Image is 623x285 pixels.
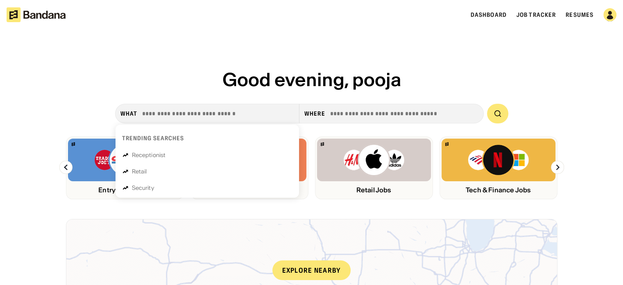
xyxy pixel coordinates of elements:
img: Bandana logo [72,142,75,146]
a: Bandana logoBank of America, Netflix, Microsoft logosTech & Finance Jobs [439,137,557,199]
img: Bandana logo [445,142,449,146]
img: Right Arrow [551,161,564,174]
img: Trader Joe’s, Costco, Target logos [94,144,156,176]
div: Retail Jobs [317,186,431,194]
img: Left Arrow [59,161,72,174]
a: Bandana logoH&M, Apply, Adidas logosRetail Jobs [315,137,433,199]
div: Security [132,185,154,191]
a: Dashboard [471,11,507,18]
div: Explore nearby [272,260,351,280]
div: what [120,110,137,117]
img: H&M, Apply, Adidas logos [343,144,405,176]
div: Entry Level Jobs [68,186,182,194]
img: Bandana logotype [7,7,66,22]
div: Tech & Finance Jobs [442,186,555,194]
div: Trending searches [122,135,184,142]
img: Bank of America, Netflix, Microsoft logos [467,144,529,176]
div: Retail [132,169,147,174]
div: Receptionist [132,152,166,158]
a: Job Tracker [517,11,556,18]
span: Good evening, pooja [222,68,401,91]
img: Bandana logo [321,142,324,146]
div: Where [304,110,325,117]
a: Resumes [566,11,594,18]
